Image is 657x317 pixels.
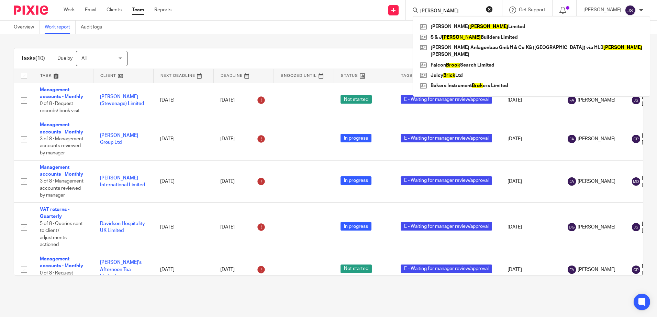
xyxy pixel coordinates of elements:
a: Audit logs [81,21,107,34]
img: svg%3E [632,96,640,104]
img: svg%3E [568,96,576,104]
span: [PERSON_NAME] [578,224,615,231]
td: [DATE] [153,118,213,160]
p: Due by [57,55,73,62]
a: VAT returns - Quarterly [40,207,69,219]
span: [PERSON_NAME] [578,97,615,104]
td: [DATE] [153,160,213,202]
td: [DATE] [501,83,561,118]
td: [DATE] [501,118,561,160]
a: Overview [14,21,40,34]
a: Management accounts - Monthly [40,257,83,268]
span: Not started [341,95,372,104]
img: svg%3E [632,223,640,231]
img: svg%3E [568,135,576,143]
a: Davidson Hospitality UK Limited [100,221,145,233]
img: svg%3E [568,223,576,231]
input: Search [420,8,481,14]
a: [PERSON_NAME] (Stevenage) Limited [100,94,144,106]
button: Clear [486,6,493,13]
td: [DATE] [153,203,213,252]
span: All [81,56,87,61]
span: Get Support [519,8,545,12]
img: svg%3E [632,135,640,143]
a: [PERSON_NAME] International Limited [100,176,145,187]
span: 0 of 8 · Request records/ book visit [40,271,80,283]
span: [PERSON_NAME] [578,136,615,142]
span: E - Waiting for manager review/approval [401,134,492,142]
img: Pixie [14,5,48,15]
div: [DATE] [220,95,267,106]
a: Email [85,7,96,13]
a: Management accounts - Monthly [40,165,83,177]
span: [PERSON_NAME] [578,178,615,185]
span: 0 of 8 · Request records/ book visit [40,101,80,113]
span: In progress [341,176,371,185]
span: In progress [341,134,371,142]
span: Tags [401,74,413,78]
a: [PERSON_NAME]'s Afternoon Tea Limited [100,260,142,279]
div: [DATE] [220,222,267,233]
span: 3 of 8 · Management accounts reviewed by manager [40,137,83,155]
a: Management accounts - Monthly [40,87,83,99]
img: svg%3E [632,177,640,186]
div: [DATE] [220,264,267,275]
img: svg%3E [625,5,636,16]
a: Work [64,7,75,13]
span: 3 of 8 · Management accounts reviewed by manager [40,179,83,198]
a: Management accounts - Monthly [40,122,83,134]
td: [DATE] [153,83,213,118]
td: [DATE] [153,252,213,287]
a: Clients [107,7,122,13]
td: [DATE] [501,160,561,202]
td: [DATE] [501,252,561,287]
a: Team [132,7,144,13]
a: Reports [154,7,171,13]
a: Work report [45,21,76,34]
div: [DATE] [220,133,267,144]
img: svg%3E [568,177,576,186]
span: E - Waiting for manager review/approval [401,265,492,273]
span: E - Waiting for manager review/approval [401,176,492,185]
img: svg%3E [568,266,576,274]
span: [PERSON_NAME] [578,266,615,273]
span: E - Waiting for manager review/approval [401,95,492,104]
span: (10) [35,56,45,61]
span: E - Waiting for manager review/approval [401,222,492,231]
p: [PERSON_NAME] [583,7,621,13]
a: [PERSON_NAME] Group Ltd [100,133,138,145]
img: svg%3E [632,266,640,274]
span: 5 of 8 · Queries sent to client/ adjustments actioned [40,221,83,247]
span: In progress [341,222,371,231]
td: [DATE] [501,203,561,252]
h1: Tasks [21,55,45,62]
div: [DATE] [220,176,267,187]
span: Not started [341,265,372,273]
